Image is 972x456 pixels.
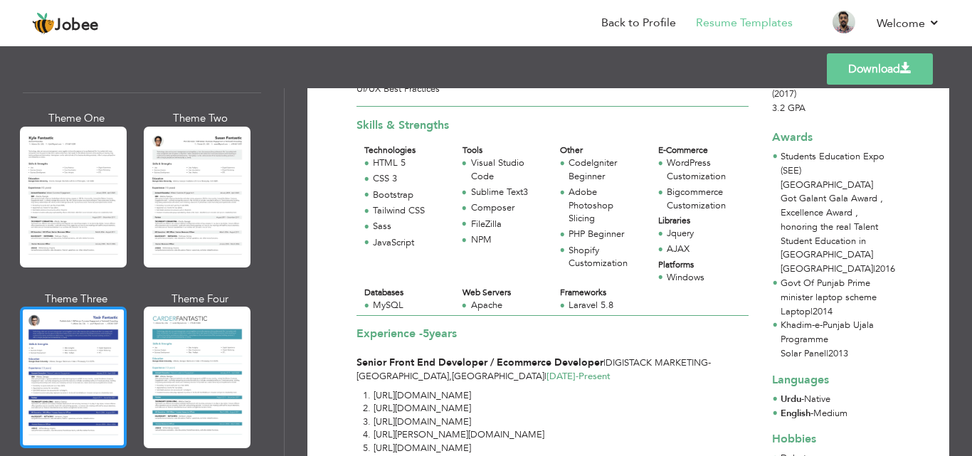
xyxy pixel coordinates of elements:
[471,186,544,199] div: Sublime Text3
[875,263,895,275] span: 2016
[471,299,544,312] div: Apache
[471,233,544,247] div: NPM
[569,244,642,270] div: Shopify Customization
[781,407,810,420] span: English
[471,157,544,183] div: Visual Studio Code
[560,144,642,157] div: Other
[667,243,740,256] div: AJAX
[781,150,884,191] span: Students Education Expo (SEE) [GEOGRAPHIC_DATA]
[471,201,544,215] div: Composer
[449,370,452,383] span: ,
[781,192,883,275] span: Got Galant Gala Award , Excellence Award , honoring the real Talent Student Education in [GEOGRAP...
[364,144,446,157] div: Technologies
[471,218,544,231] div: FileZilla
[23,292,130,307] div: Theme Three
[463,287,544,299] div: Web Servers
[452,370,544,383] span: [GEOGRAPHIC_DATA]
[781,393,801,405] span: Urdu
[356,356,603,369] span: Senior Front End Developer / Ecommerce Developer
[374,442,748,455] li: [URL][DOMAIN_NAME]
[772,431,816,447] span: Hobbies
[772,88,796,100] span: (2017)
[781,393,830,407] li: Native
[810,305,813,318] span: |
[373,299,446,312] div: MySQL
[544,370,546,383] span: |
[373,172,446,186] div: CSS 3
[606,356,708,369] span: DigiStack Marketing
[356,326,749,345] div: Experience -
[55,18,99,33] span: Jobee
[772,119,813,146] span: Awards
[32,12,99,35] a: Jobee
[810,407,813,420] span: -
[32,12,55,35] img: jobee.io
[373,236,446,250] div: JavaScript
[374,402,748,415] li: [URL][DOMAIN_NAME]
[576,370,579,383] span: -
[463,144,544,157] div: Tools
[546,370,611,383] span: [DATE] Present
[667,227,740,240] div: Jquery
[827,53,933,85] a: Download
[772,102,805,115] span: 3.2 GPA
[147,111,253,126] div: Theme Two
[374,428,748,442] li: [URL][PERSON_NAME][DOMAIN_NAME]
[877,15,940,32] a: Welcome
[373,204,446,218] div: Tailwind CSS
[781,277,877,304] span: Govt Of Punjab Prime minister laptop scheme
[364,287,446,299] div: Databases
[569,186,642,226] div: Adobe Photoshop Slicing
[373,220,446,233] div: Sass
[603,356,606,369] span: |
[696,15,793,31] a: Resume Templates
[828,347,848,360] span: 2013
[781,347,826,360] span: Solar Panel
[781,305,810,318] span: Laptop
[813,305,833,318] span: 2014
[373,189,446,202] div: Bootstrap
[826,347,828,360] span: |
[781,319,874,346] span: Khadim-e-Punjab Ujala Programme
[708,356,711,369] span: -
[781,407,847,421] li: Medium
[356,370,449,383] span: [GEOGRAPHIC_DATA]
[23,111,130,126] div: Theme One
[374,415,748,429] li: [URL][DOMAIN_NAME]
[667,157,740,183] div: WordPress Customization
[423,326,457,342] label: years
[833,11,855,33] img: Profile Img
[772,361,829,388] span: Languages
[667,271,740,285] div: Windows
[560,287,642,299] div: Frameworks
[356,117,449,133] span: Skills & Strengths
[601,15,676,31] a: Back to Profile
[423,326,429,341] span: 5
[667,186,740,212] div: Bigcommerce Customization
[569,157,642,183] div: CodeIgniter Beginner
[147,292,253,307] div: Theme Four
[374,389,748,403] li: [URL][DOMAIN_NAME]
[873,263,875,275] span: |
[801,393,804,405] span: -
[373,157,446,170] div: HTML 5
[658,215,740,227] div: Libraries
[658,144,740,157] div: E-Commerce
[658,259,740,271] div: Platforms
[569,228,642,241] div: PHP Beginner
[569,299,642,312] div: Laravel 5.8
